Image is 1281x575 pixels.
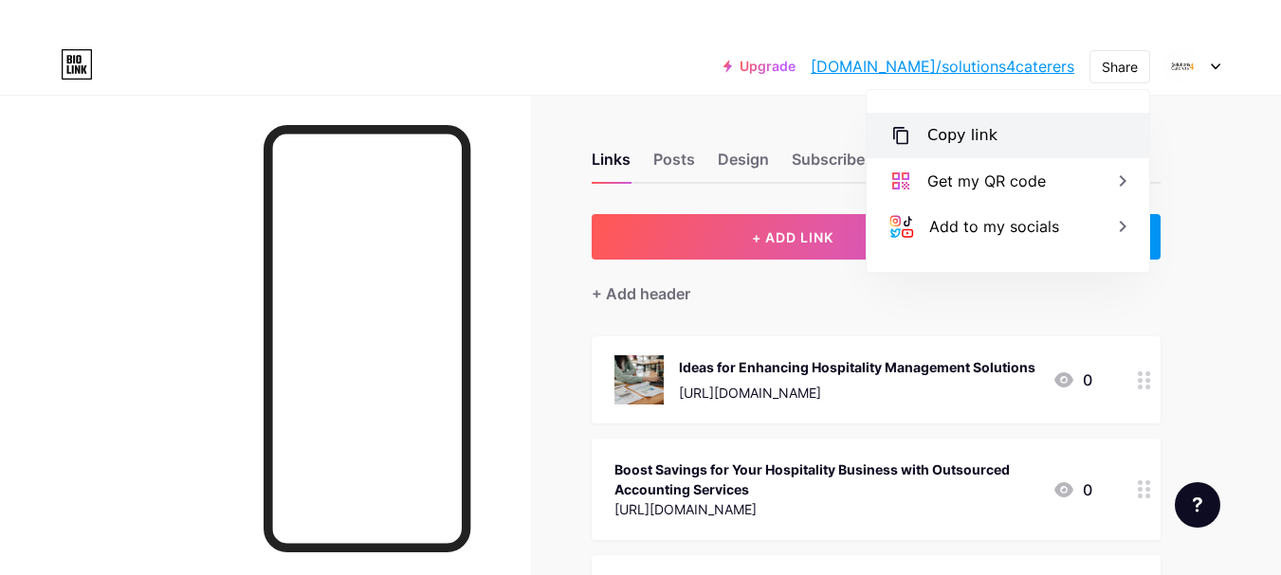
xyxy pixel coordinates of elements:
div: Posts [653,148,695,182]
div: Share [1102,57,1138,77]
div: Design [718,148,769,182]
a: Upgrade [723,59,796,74]
div: 0 [1052,368,1092,391]
div: + Add header [592,282,690,305]
img: Ideas for Enhancing Hospitality Management Solutions [614,355,664,404]
div: Ideas for Enhancing Hospitality Management Solutions [679,357,1035,377]
div: 0 [1052,478,1092,501]
button: + ADD LINK [592,214,995,260]
div: Subscribers [792,148,879,182]
div: [URL][DOMAIN_NAME] [614,499,1037,519]
a: [DOMAIN_NAME]/solutions4caterers [811,55,1074,78]
img: solutions4caterers [1164,48,1200,84]
div: Add to my socials [929,215,1059,238]
div: Links [592,148,631,182]
div: Copy link [927,124,997,147]
div: Get my QR code [927,170,1046,192]
div: Boost Savings for Your Hospitality Business with Outsourced Accounting Services [614,459,1037,499]
div: [URL][DOMAIN_NAME] [679,383,1035,403]
span: + ADD LINK [752,229,833,245]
